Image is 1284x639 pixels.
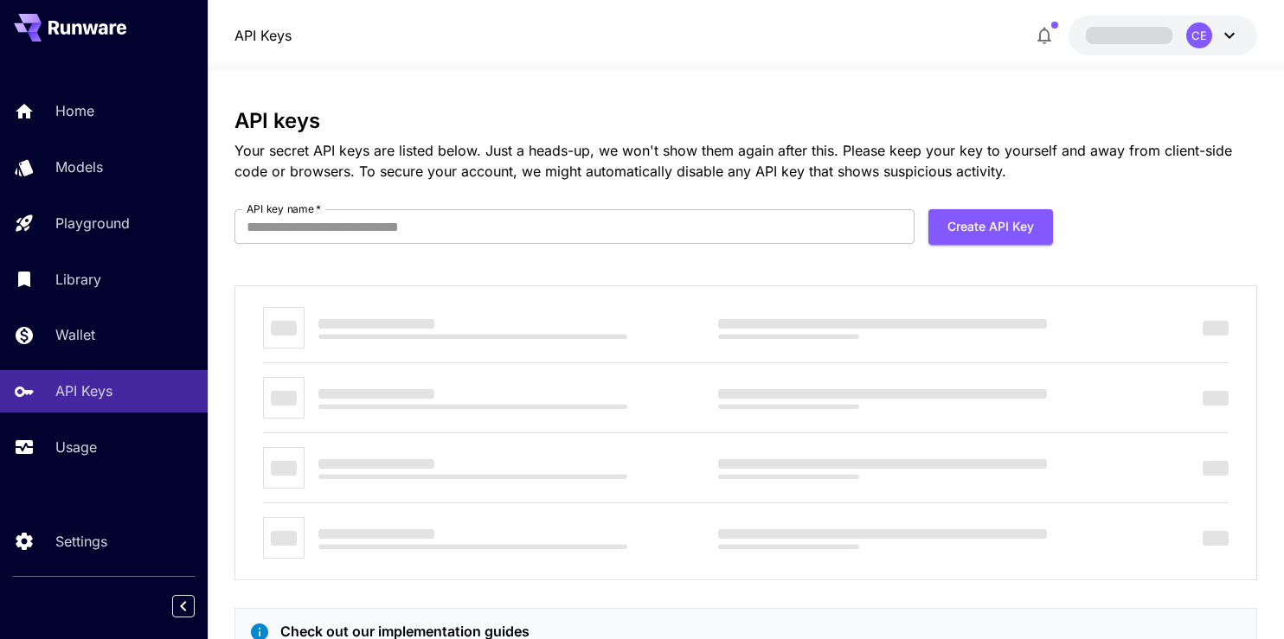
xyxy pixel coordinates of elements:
p: Library [55,269,101,290]
div: Collapse sidebar [185,591,208,622]
button: Collapse sidebar [172,595,195,617]
nav: breadcrumb [234,25,292,46]
p: Playground [55,213,130,233]
h3: API keys [234,109,1257,133]
p: Settings [55,531,107,552]
p: Home [55,100,94,121]
button: CE [1069,16,1257,55]
p: Wallet [55,324,95,345]
a: API Keys [234,25,292,46]
p: Your secret API keys are listed below. Just a heads-up, we won't show them again after this. Plea... [234,140,1257,182]
p: Models [55,157,103,177]
label: API key name [247,201,321,216]
p: API Keys [55,380,112,401]
p: Usage [55,437,97,457]
button: Create API Key [928,209,1053,245]
div: CE [1186,22,1212,48]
